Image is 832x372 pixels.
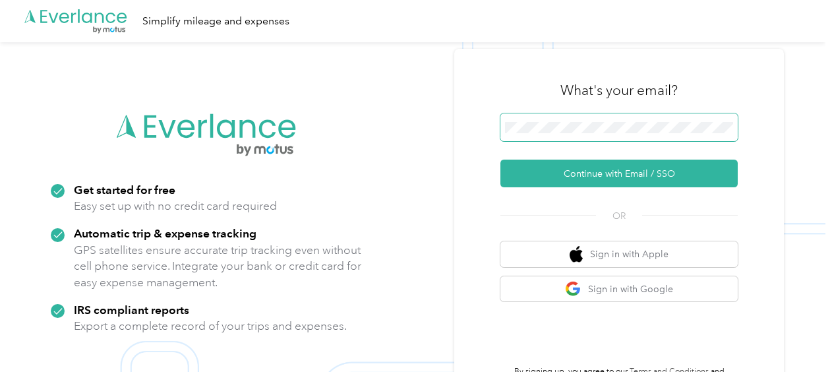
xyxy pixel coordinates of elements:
img: apple logo [570,246,583,263]
strong: Automatic trip & expense tracking [74,226,256,240]
img: google logo [565,281,581,297]
button: apple logoSign in with Apple [500,241,738,267]
strong: IRS compliant reports [74,303,189,317]
span: OR [596,209,642,223]
button: google logoSign in with Google [500,276,738,302]
p: Export a complete record of your trips and expenses. [74,318,347,334]
h3: What's your email? [560,81,678,100]
p: Easy set up with no credit card required [74,198,277,214]
p: GPS satellites ensure accurate trip tracking even without cell phone service. Integrate your bank... [74,242,362,291]
strong: Get started for free [74,183,175,197]
div: Simplify mileage and expenses [142,13,289,30]
button: Continue with Email / SSO [500,160,738,187]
